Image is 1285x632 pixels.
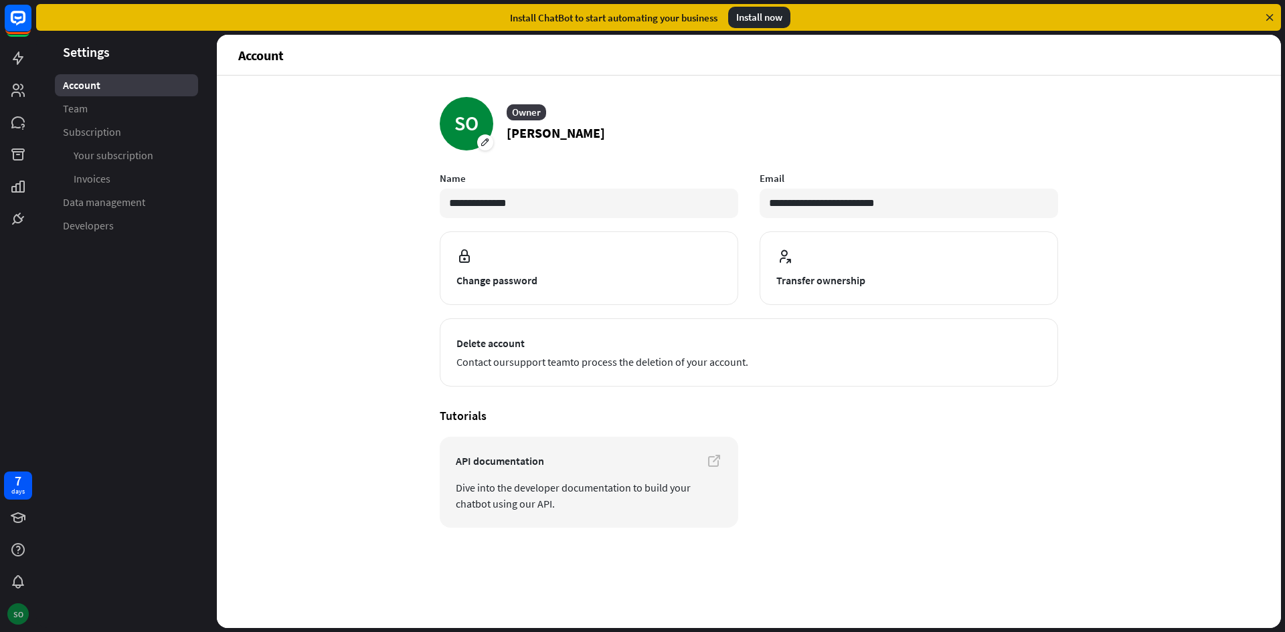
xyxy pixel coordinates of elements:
[456,354,1041,370] span: Contact our to process the deletion of your account.
[776,272,1041,288] span: Transfer ownership
[63,78,100,92] span: Account
[55,121,198,143] a: Subscription
[456,480,722,512] span: Dive into the developer documentation to build your chatbot using our API.
[440,231,738,305] button: Change password
[456,335,1041,351] span: Delete account
[55,144,198,167] a: Your subscription
[63,195,145,209] span: Data management
[507,104,546,120] div: Owner
[63,102,88,116] span: Team
[456,453,722,469] span: API documentation
[760,172,1058,185] label: Email
[7,603,29,625] div: SO
[510,11,717,24] div: Install ChatBot to start automating your business
[74,172,110,186] span: Invoices
[63,125,121,139] span: Subscription
[440,172,738,185] label: Name
[55,215,198,237] a: Developers
[760,231,1058,305] button: Transfer ownership
[11,487,25,496] div: days
[728,7,790,28] div: Install now
[440,97,493,150] div: SO
[217,35,1281,75] header: Account
[15,475,21,487] div: 7
[507,123,605,143] p: [PERSON_NAME]
[440,318,1058,387] button: Delete account Contact oursupport teamto process the deletion of your account.
[63,219,114,233] span: Developers
[55,98,198,120] a: Team
[11,5,51,45] button: Open LiveChat chat widget
[440,408,1058,423] h4: Tutorials
[509,355,570,368] a: support team
[55,191,198,213] a: Data management
[456,272,721,288] span: Change password
[74,148,153,163] span: Your subscription
[36,43,217,61] header: Settings
[4,471,32,500] a: 7 days
[55,168,198,190] a: Invoices
[440,437,738,528] a: API documentation Dive into the developer documentation to build your chatbot using our API.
